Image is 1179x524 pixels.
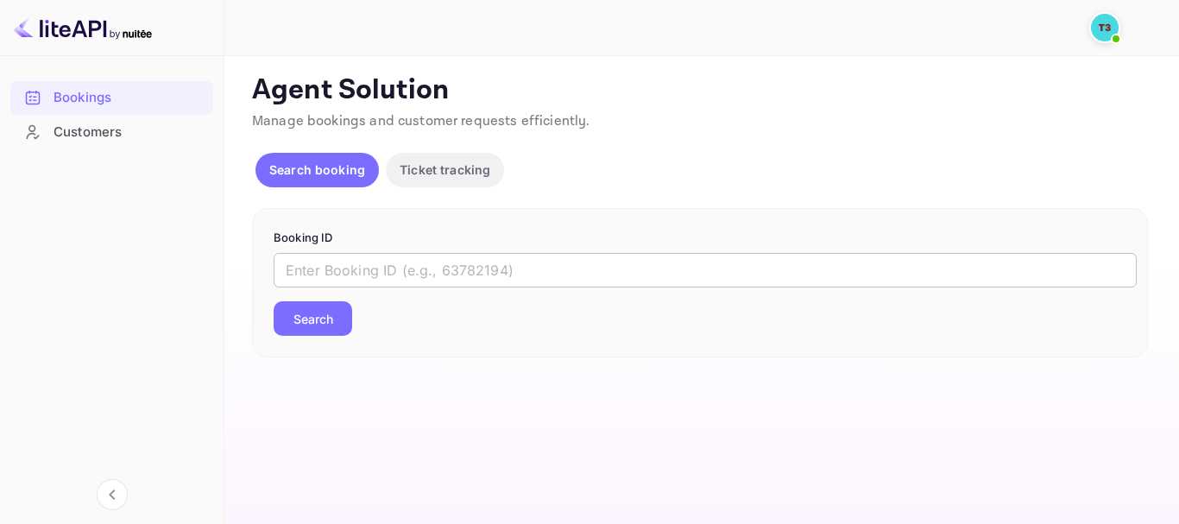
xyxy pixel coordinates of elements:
a: Bookings [10,81,213,113]
p: Search booking [269,161,365,179]
a: Customers [10,116,213,148]
img: LiteAPI logo [14,14,152,41]
button: Search [274,301,352,336]
input: Enter Booking ID (e.g., 63782194) [274,253,1137,287]
div: Bookings [54,88,205,108]
p: Booking ID [274,230,1126,247]
div: Customers [54,123,205,142]
span: Manage bookings and customer requests efficiently. [252,112,590,130]
p: Ticket tracking [400,161,490,179]
div: Bookings [10,81,213,115]
button: Collapse navigation [97,479,128,510]
div: Customers [10,116,213,149]
p: Agent Solution [252,73,1148,108]
img: Traveloka 3PS03 [1091,14,1119,41]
